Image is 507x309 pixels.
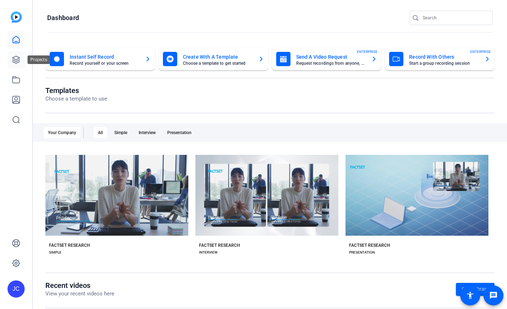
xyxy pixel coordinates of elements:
[45,86,107,95] h1: Templates
[199,242,240,248] div: FACTSET RESEARCH
[456,283,494,296] a: Go to library
[45,281,114,290] h1: Recent videos
[94,127,107,138] div: All
[466,291,474,300] mat-icon: accessibility
[470,49,491,54] span: ENTERPRISE
[409,61,479,65] mat-card-subtitle: Start a group recording session
[199,250,218,255] div: INTERVIEW
[45,290,114,298] p: View your recent videos here
[49,250,61,255] div: SIMPLE
[357,49,378,54] span: ENTERPRISE
[489,291,498,300] mat-icon: message
[296,61,366,65] mat-card-subtitle: Request recordings from anyone, anywhere
[11,11,22,23] img: blue-gradient.svg
[45,48,155,70] button: Instant Self RecordRecord yourself or your screen
[349,242,390,248] div: FACTSET RESEARCH
[183,53,253,61] mat-card-title: Create With A Template
[296,53,366,61] mat-card-title: Send A Video Request
[159,48,268,70] button: Create With A TemplateChoose a template to get started
[47,14,79,22] h1: Dashboard
[163,127,196,138] div: Presentation
[70,61,139,65] mat-card-subtitle: Record yourself or your screen
[349,250,375,255] div: PRESENTATION
[423,14,487,22] input: Search
[8,280,25,298] div: JC
[409,53,479,61] mat-card-title: Record With Others
[44,127,80,138] div: Your Company
[134,127,160,138] div: Interview
[49,242,90,248] div: FACTSET RESEARCH
[385,48,494,70] button: Record With OthersStart a group recording sessionENTERPRISE
[28,55,50,64] div: Projects
[183,61,253,65] mat-card-subtitle: Choose a template to get started
[70,53,139,61] mat-card-title: Instant Self Record
[45,95,107,103] p: Choose a template to use
[272,48,382,70] button: Send A Video RequestRequest recordings from anyone, anywhereENTERPRISE
[110,127,131,138] div: Simple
